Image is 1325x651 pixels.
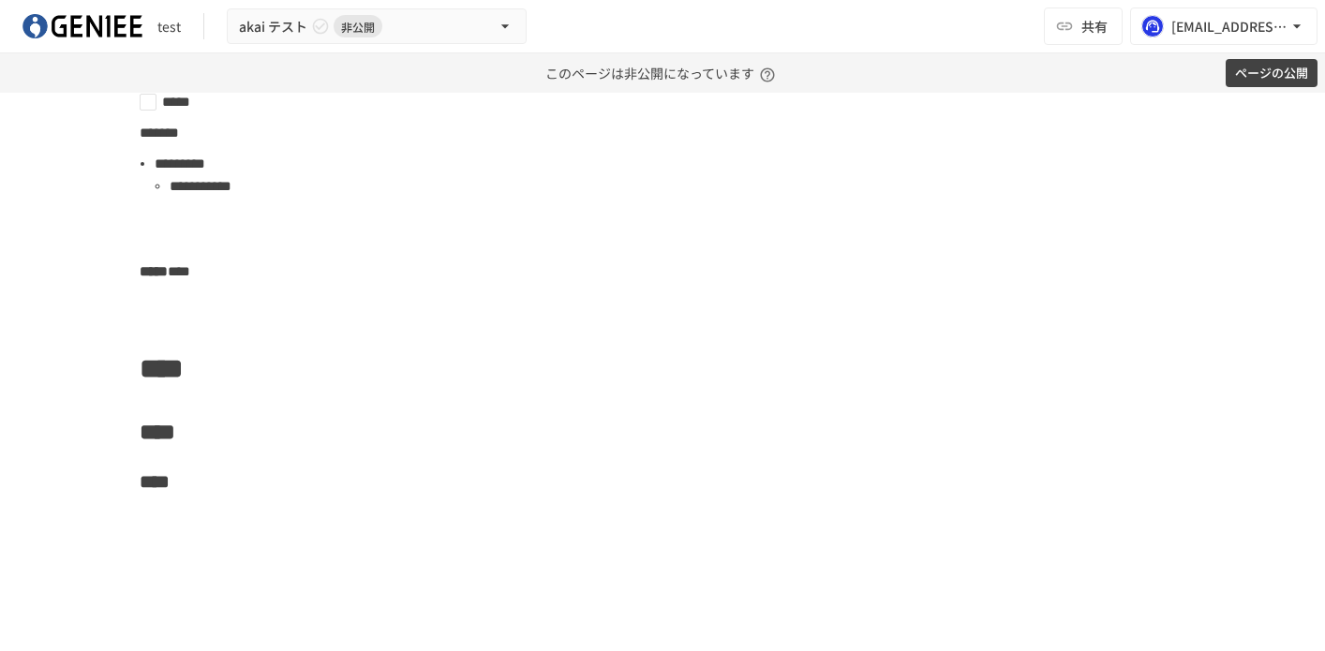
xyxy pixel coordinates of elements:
[1171,15,1288,38] div: [EMAIL_ADDRESS][DOMAIN_NAME]
[22,11,142,41] img: mDIuM0aA4TOBKl0oB3pspz7XUBGXdoniCzRRINgIxkl
[1130,7,1318,45] button: [EMAIL_ADDRESS][DOMAIN_NAME]
[1226,59,1318,88] button: ページの公開
[157,17,181,37] div: test
[227,8,527,45] button: akai テスト非公開
[545,53,781,93] p: このページは非公開になっています
[1044,7,1123,45] button: 共有
[334,17,382,37] span: 非公開
[1081,16,1108,37] span: 共有
[239,15,307,38] span: akai テスト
